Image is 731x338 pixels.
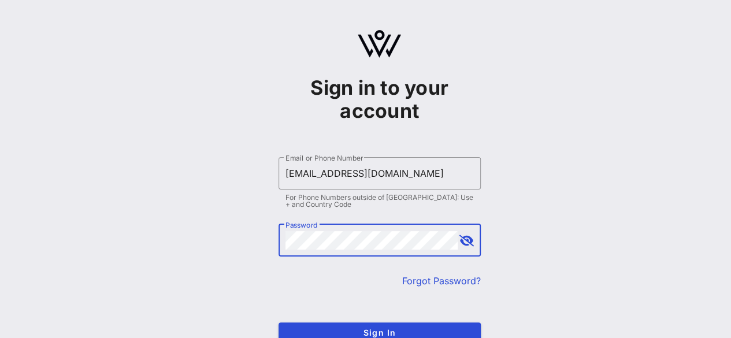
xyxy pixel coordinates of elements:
h1: Sign in to your account [279,76,481,122]
img: logo.svg [358,30,401,58]
a: Forgot Password? [402,275,481,287]
label: Password [285,221,318,229]
span: Sign In [288,328,472,337]
div: For Phone Numbers outside of [GEOGRAPHIC_DATA]: Use + and Country Code [285,194,474,208]
label: Email or Phone Number [285,154,363,162]
button: append icon [459,235,474,247]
